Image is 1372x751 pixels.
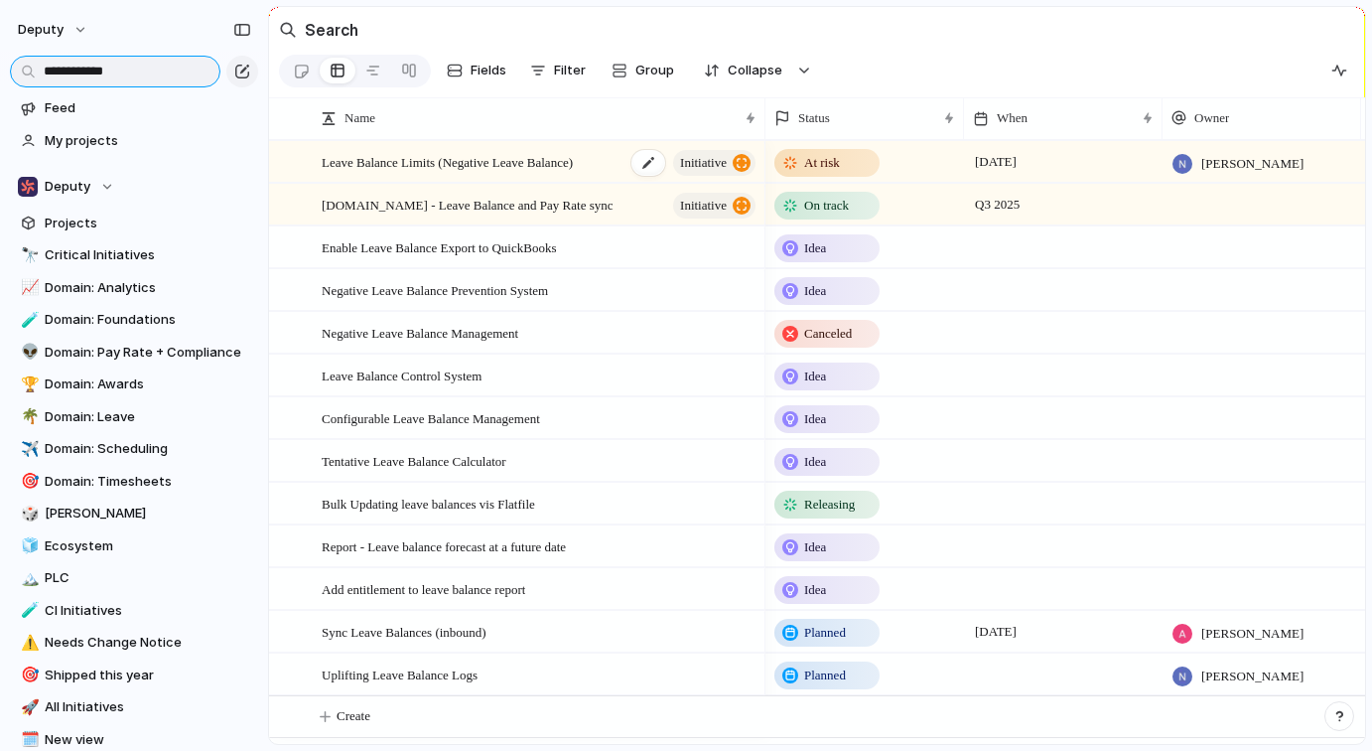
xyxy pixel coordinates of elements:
a: 🎯Shipped this year [10,661,258,690]
span: Domain: Scheduling [45,439,251,459]
div: ⚠️Needs Change Notice [10,628,258,658]
a: 🎯Domain: Timesheets [10,467,258,497]
span: When [997,108,1028,128]
span: Idea [804,452,826,472]
span: On track [804,196,849,216]
span: Filter [554,61,586,80]
div: 👽 [21,341,35,364]
span: Sync Leave Balances (inbound) [322,620,486,643]
a: 🚀All Initiatives [10,692,258,722]
span: Bulk Updating leave balances vis Flatfile [322,492,535,515]
span: All Initiatives [45,697,251,717]
button: deputy [9,14,98,46]
span: Idea [804,281,826,301]
span: Domain: Foundations [45,310,251,330]
button: 📈 [18,278,38,298]
button: initiative [673,150,755,176]
a: Projects [10,209,258,238]
button: Group [602,55,684,86]
a: 🧪CI Initiatives [10,596,258,626]
button: 🧊 [18,536,38,556]
a: 🧪Domain: Foundations [10,305,258,335]
span: Domain: Analytics [45,278,251,298]
a: My projects [10,126,258,156]
a: ✈️Domain: Scheduling [10,434,258,464]
div: 🧪 [21,309,35,332]
span: Idea [804,409,826,429]
a: 🏔️PLC [10,563,258,593]
span: Enable Leave Balance Export to QuickBooks [322,235,556,258]
span: Idea [804,537,826,557]
button: Deputy [10,172,258,202]
a: 🧊Ecosystem [10,531,258,561]
h2: Search [305,18,358,42]
span: Negative Leave Balance Management [322,321,518,344]
button: 🎯 [18,472,38,492]
a: 📈Domain: Analytics [10,273,258,303]
span: [DATE] [970,620,1022,644]
button: 🔭 [18,245,38,265]
button: ⚠️ [18,633,38,653]
span: Needs Change Notice [45,633,251,653]
span: Domain: Timesheets [45,472,251,492]
div: 🗓️ [21,728,35,751]
span: Releasing [804,495,855,515]
span: [PERSON_NAME] [1201,154,1303,174]
div: 🧊 [21,534,35,557]
span: Fields [471,61,506,80]
div: 🏔️ [21,567,35,590]
span: [DOMAIN_NAME] - Leave Balance and Pay Rate sync [322,193,614,216]
span: Idea [804,238,826,258]
a: 🏆Domain: Awards [10,370,258,399]
a: 👽Domain: Pay Rate + Compliance [10,338,258,368]
span: [DATE] [970,150,1022,174]
button: 🏆 [18,375,38,394]
span: Projects [45,214,251,233]
button: 🎲 [18,504,38,524]
span: Configurable Leave Balance Management [322,406,540,429]
button: 🗓️ [18,730,38,750]
button: 🌴 [18,407,38,427]
a: 🔭Critical Initiatives [10,240,258,270]
a: Feed [10,93,258,123]
span: Collapse [728,61,782,80]
button: Filter [522,55,594,86]
span: Domain: Pay Rate + Compliance [45,343,251,363]
span: CI Initiatives [45,601,251,621]
span: At risk [804,153,840,173]
span: Canceled [804,324,852,344]
button: Fields [439,55,514,86]
div: 🎯 [21,664,35,686]
a: 🌴Domain: Leave [10,402,258,432]
span: Add entitlement to leave balance report [322,577,525,600]
span: Leave Balance Limits (Negative Leave Balance) [322,150,573,173]
span: New view [45,730,251,750]
span: Ecosystem [45,536,251,556]
button: ✈️ [18,439,38,459]
div: ⚠️ [21,632,35,655]
span: Domain: Leave [45,407,251,427]
button: Collapse [692,55,792,86]
span: [PERSON_NAME] [1201,667,1303,686]
div: 🎯 [21,470,35,493]
button: initiative [673,193,755,219]
span: Uplifting Leave Balance Logs [322,663,478,685]
span: initiative [680,192,727,220]
span: Planned [804,666,846,685]
div: 🎲 [21,503,35,526]
span: Name [344,108,375,128]
span: Planned [804,623,846,643]
a: 🎲[PERSON_NAME] [10,499,258,528]
span: Report - Leave balance forecast at a future date [322,534,566,557]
